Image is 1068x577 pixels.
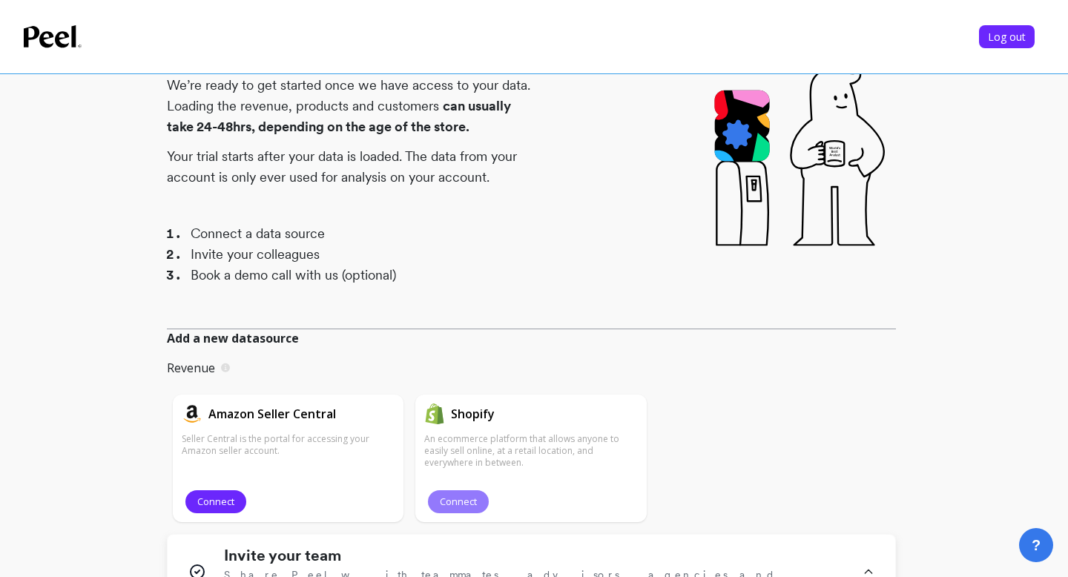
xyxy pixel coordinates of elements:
button: Connect [185,490,246,513]
p: An ecommerce platform that allows anyone to easily sell online, at a retail location, and everywh... [424,433,638,469]
button: Log out [979,25,1035,48]
h1: Shopify [451,405,495,423]
li: Book a demo call with us (optional) [191,265,532,286]
p: We’re ready to get started once we have access to your data. Loading the revenue, products and cu... [167,75,532,137]
span: Connect [440,495,477,509]
img: api.shopify.svg [424,403,445,424]
button: Connect [428,490,489,513]
img: Pal drinking water from a water cooler [706,14,896,299]
p: Revenue [167,359,215,377]
p: Seller Central is the portal for accessing your Amazon seller account. [182,433,395,457]
span: Connect [197,495,234,509]
span: Log out [988,30,1026,44]
li: Connect a data source [191,223,532,244]
button: ? [1019,528,1053,562]
h1: Invite your team [224,547,341,564]
span: ? [1032,535,1041,555]
p: Your trial starts after your data is loaded. The data from your account is only ever used for ana... [167,146,532,188]
img: api.amazon.svg [182,403,202,424]
span: Add a new datasource [167,329,299,347]
h1: Amazon Seller Central [208,405,336,423]
li: Invite your colleagues [191,244,532,265]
